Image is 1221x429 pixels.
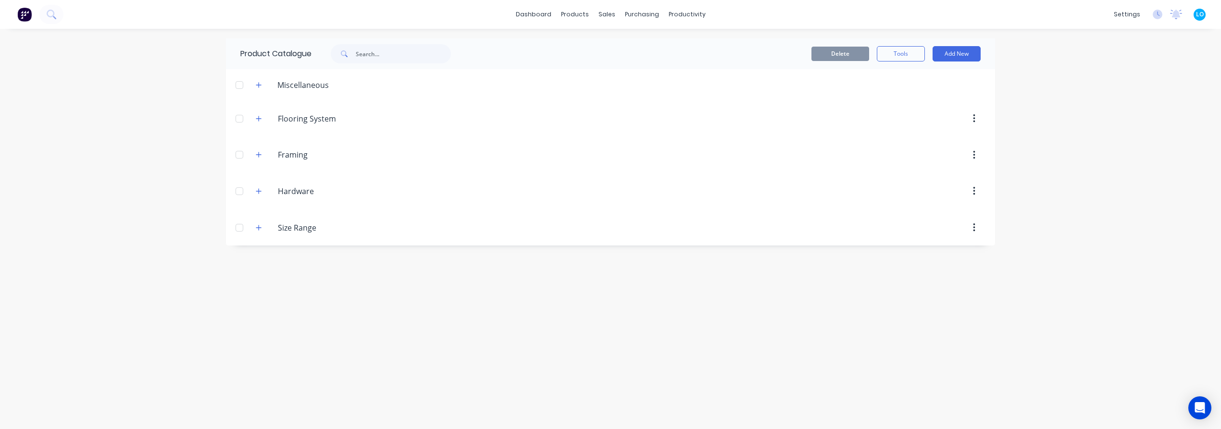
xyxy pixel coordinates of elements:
[226,38,311,69] div: Product Catalogue
[356,44,451,63] input: Search...
[278,222,391,233] input: Enter category name
[620,7,664,22] div: purchasing
[877,46,925,61] button: Tools
[278,185,391,197] input: Enter category name
[1188,396,1211,419] div: Open Intercom Messenger
[664,7,710,22] div: productivity
[511,7,556,22] a: dashboard
[1196,10,1204,19] span: LO
[278,113,391,124] input: Enter category name
[278,149,391,160] input: Enter category name
[811,47,869,61] button: Delete
[933,46,981,61] button: Add New
[17,7,32,22] img: Factory
[594,7,620,22] div: sales
[270,79,336,91] div: Miscellaneous
[556,7,594,22] div: products
[1109,7,1145,22] div: settings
